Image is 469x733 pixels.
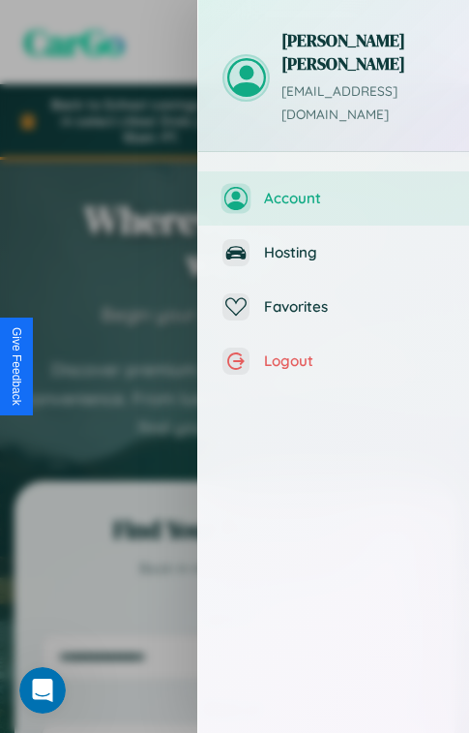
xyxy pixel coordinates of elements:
button: Favorites [198,280,469,334]
iframe: Intercom live chat [19,667,66,714]
span: Hosting [264,243,445,261]
h3: [PERSON_NAME] [PERSON_NAME] [281,29,445,76]
span: Favorites [264,297,445,316]
button: Account [198,171,469,226]
span: Account [264,189,445,207]
button: Logout [198,334,469,388]
span: Logout [264,351,445,370]
div: Give Feedback [10,327,23,406]
button: Hosting [198,226,469,280]
p: [EMAIL_ADDRESS][DOMAIN_NAME] [281,79,445,127]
